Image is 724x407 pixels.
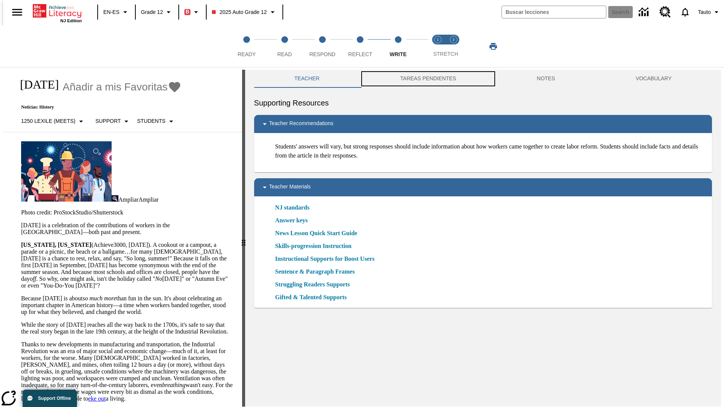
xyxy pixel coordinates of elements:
input: search field [502,6,606,18]
button: Teacher [254,70,360,88]
div: Teacher Materials [254,178,712,196]
em: breathing [162,382,186,388]
p: Support [95,117,121,125]
p: Thanks to new developments in manufacturing and transportation, the Industrial Revolution was an ... [21,341,233,402]
button: Write step 5 of 5 [376,26,420,67]
span: B [186,7,189,17]
a: Struggling Readers Supports [275,280,354,289]
span: Ready [238,51,256,57]
p: (Achieve3000, [DATE]). A cookout or a campout, a parade or a picnic, the beach or a ballgame…for ... [21,242,233,289]
div: activity [245,70,721,407]
p: Students [137,117,165,125]
button: Abrir el menú lateral [6,1,28,23]
p: 1250 Lexile (Meets) [21,117,75,125]
a: Skills-progression Instruction, Se abrirá en una nueva ventana o pestaña [275,242,352,251]
span: Ampliar [138,196,158,203]
img: Ampliar [112,195,118,202]
button: Perfil/Configuración [695,5,724,19]
p: Noticias: History [12,104,181,110]
button: VOCABULARY [595,70,712,88]
p: While the story of [DATE] reaches all the way back to the 1700s, it's safe to say that the real s... [21,321,233,335]
span: Read [277,51,292,57]
span: 2025 Auto Grade 12 [212,8,267,16]
span: NJ Edition [60,18,82,23]
button: Respond step 3 of 5 [301,26,344,67]
em: No [155,275,162,282]
a: Notificaciones [675,2,695,22]
button: Boost El color de la clase es rojo. Cambiar el color de la clase. [181,5,204,19]
a: Centro de recursos, Se abrirá en una pestaña nueva. [655,2,675,22]
img: A banner with a blue background shows an illustrated row of diverse men and women dressed in clot... [21,141,112,202]
a: NJ standards [275,203,314,212]
span: Grade 12 [141,8,163,16]
strong: [US_STATE], [US_STATE] [21,242,91,248]
button: Imprimir [481,40,505,53]
button: Añadir a mis Favoritas - Día del Trabajo [63,80,181,93]
a: eke out [88,395,106,402]
button: Support Offline [23,390,77,407]
a: Sentence & Paragraph Frames, Se abrirá en una nueva ventana o pestaña [275,267,355,276]
span: STRETCH [433,51,458,57]
div: Instructional Panel Tabs [254,70,712,88]
button: Grado: Grade 12, Elige un grado [138,5,176,19]
p: Teacher Recommendations [269,119,333,129]
p: Because [DATE] is about than fun in the sun. It's about celebrating an important chapter in Ameri... [21,295,233,315]
button: Read step 2 of 5 [262,26,306,67]
span: EN-ES [103,8,120,16]
button: Reflect step 4 of 5 [338,26,382,67]
em: off [30,275,36,282]
em: so much more [83,295,116,301]
span: Tauto [698,8,711,16]
text: 1 [437,38,439,41]
button: NOTES [497,70,595,88]
div: Pulsa la tecla de intro o la barra espaciadora y luego presiona las flechas de derecha e izquierd... [242,70,245,407]
span: Write [390,51,406,57]
button: TAREAS PENDIENTES [360,70,496,88]
span: Ampliar [118,196,138,203]
span: Support Offline [38,396,71,401]
div: reading [3,70,242,403]
p: Photo credit: ProStockStudio/Shutterstock [21,209,233,216]
button: Seleccione Lexile, 1250 Lexile (Meets) [18,115,89,128]
a: Gifted & Talented Supports [275,293,351,302]
a: Answer keys, Se abrirá en una nueva ventana o pestaña [275,216,308,225]
span: Añadir a mis Favoritas [63,81,168,93]
button: Seleccionar estudiante [134,115,178,128]
button: Tipo de apoyo, Support [92,115,134,128]
a: News Lesson Quick Start Guide, Se abrirá en una nueva ventana o pestaña [275,229,357,238]
button: Stretch Respond step 2 of 2 [443,26,465,67]
button: Class: 2025 Auto Grade 12, Selecciona una clase [209,5,280,19]
div: Teacher Recommendations [254,115,712,133]
span: Respond [309,51,335,57]
a: Centro de información [634,2,655,23]
text: 2 [452,38,454,41]
button: Ready step 1 of 5 [225,26,268,67]
h1: [DATE] [12,78,59,92]
div: Portada [33,3,82,23]
h6: Supporting Resources [254,97,712,109]
button: Stretch Read step 1 of 2 [427,26,449,67]
p: Teacher Materials [269,183,311,192]
button: Language: EN-ES, Selecciona un idioma [100,5,133,19]
a: Instructional Supports for Boost Users, Se abrirá en una nueva ventana o pestaña [275,254,375,263]
p: Students' answers will vary, but strong responses should include information about how workers ca... [275,142,706,160]
span: Reflect [348,51,373,57]
p: [DATE] is a celebration of the contributions of workers in the [GEOGRAPHIC_DATA]—both past and pr... [21,222,233,236]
